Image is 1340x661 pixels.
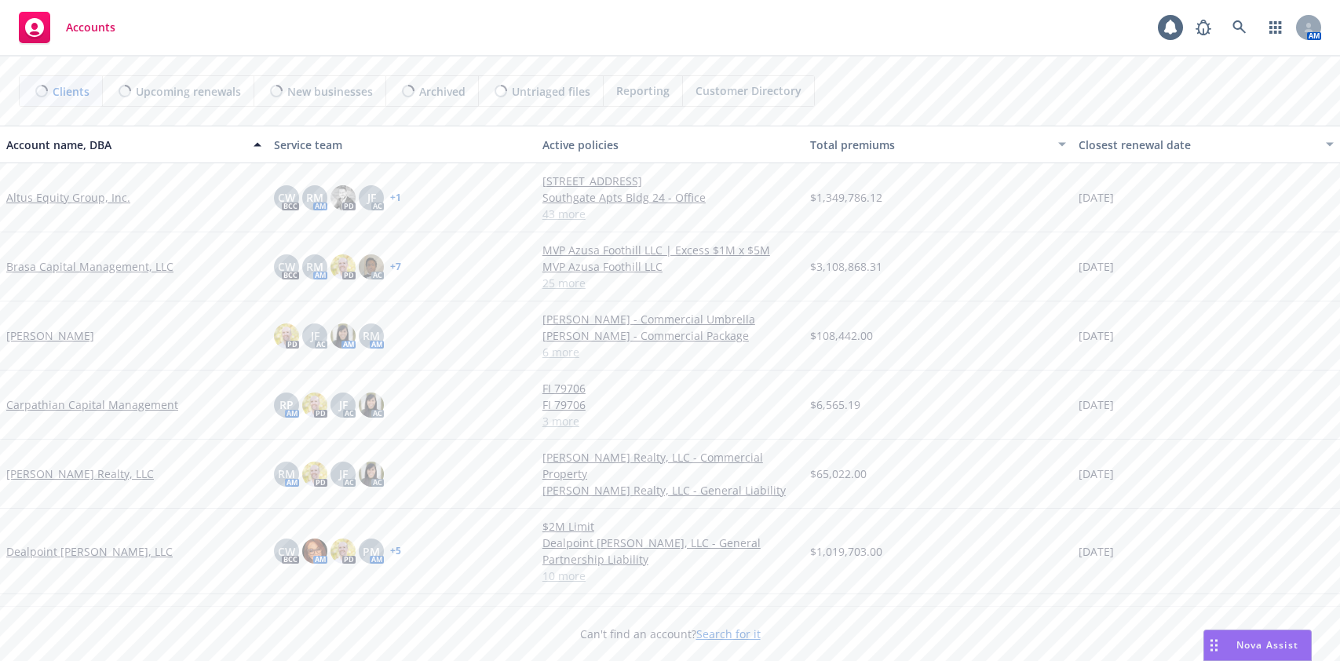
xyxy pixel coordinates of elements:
img: photo [274,323,299,349]
a: [PERSON_NAME] Realty, LLC [6,466,154,482]
a: Search for it [696,626,761,641]
img: photo [359,254,384,279]
span: RM [278,466,295,482]
span: [DATE] [1079,327,1114,344]
span: Nova Assist [1236,638,1298,652]
a: Carpathian Capital Management [6,396,178,413]
a: [PERSON_NAME] - Commercial Umbrella [542,311,798,327]
span: [DATE] [1079,258,1114,275]
a: MVP Azusa Foothill LLC | Excess $1M x $5M [542,242,798,258]
a: Brasa Capital Management, LLC [6,258,173,275]
a: DSHS Student Housing Investment Group - Commercial Property [542,604,798,637]
span: [DATE] [1079,396,1114,413]
span: $3,108,868.31 [810,258,882,275]
a: 3 more [542,413,798,429]
a: [PERSON_NAME] - Commercial Package [542,327,798,344]
a: Search [1224,12,1255,43]
span: CW [278,258,295,275]
span: [DATE] [1079,543,1114,560]
span: RM [363,327,380,344]
span: JF [367,189,376,206]
a: MVP Azusa Foothill LLC [542,258,798,275]
div: Drag to move [1204,630,1224,660]
a: Accounts [13,5,122,49]
span: [DATE] [1079,466,1114,482]
span: CW [278,543,295,560]
div: Service team [274,137,529,153]
span: RP [279,396,294,413]
a: FI 79706 [542,380,798,396]
span: JF [339,466,348,482]
a: [PERSON_NAME] Realty, LLC - General Liability [542,482,798,498]
a: + 1 [390,193,401,203]
a: 43 more [542,206,798,222]
span: RM [306,258,323,275]
button: Active policies [536,126,804,163]
a: + 5 [390,546,401,556]
a: Altus Equity Group, Inc. [6,189,130,206]
img: photo [330,185,356,210]
img: photo [302,462,327,487]
span: $108,442.00 [810,327,873,344]
a: [PERSON_NAME] Realty, LLC - Commercial Property [542,449,798,482]
span: PM [363,543,380,560]
a: 6 more [542,344,798,360]
div: Total premiums [810,137,1048,153]
span: JF [339,396,348,413]
span: $1,349,786.12 [810,189,882,206]
button: Closest renewal date [1072,126,1340,163]
a: Dealpoint [PERSON_NAME], LLC [6,543,173,560]
div: Account name, DBA [6,137,244,153]
span: New businesses [287,83,373,100]
span: RM [306,189,323,206]
button: Nova Assist [1203,630,1312,661]
a: $2M Limit [542,518,798,535]
a: [PERSON_NAME] [6,327,94,344]
img: photo [302,539,327,564]
span: JF [311,327,319,344]
span: Clients [53,83,89,100]
span: [DATE] [1079,189,1114,206]
img: photo [330,323,356,349]
div: Closest renewal date [1079,137,1316,153]
span: Untriaged files [512,83,590,100]
img: photo [330,254,356,279]
span: Accounts [66,21,115,34]
span: Customer Directory [696,82,801,99]
a: Southgate Apts Bldg 24 - Office [542,189,798,206]
img: photo [359,462,384,487]
button: Total premiums [804,126,1072,163]
span: $1,019,703.00 [810,543,882,560]
span: $6,565.19 [810,396,860,413]
a: [STREET_ADDRESS] [542,173,798,189]
span: CW [278,189,295,206]
img: photo [302,393,327,418]
span: Reporting [616,82,670,99]
a: + 7 [390,262,401,272]
a: Report a Bug [1188,12,1219,43]
img: photo [359,393,384,418]
button: Service team [268,126,535,163]
span: $65,022.00 [810,466,867,482]
a: Switch app [1260,12,1291,43]
div: Active policies [542,137,798,153]
a: FI 79706 [542,396,798,413]
a: Dealpoint [PERSON_NAME], LLC - General Partnership Liability [542,535,798,568]
span: Upcoming renewals [136,83,241,100]
span: Archived [419,83,466,100]
a: 10 more [542,568,798,584]
a: 25 more [542,275,798,291]
span: Can't find an account? [580,626,761,642]
img: photo [330,539,356,564]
